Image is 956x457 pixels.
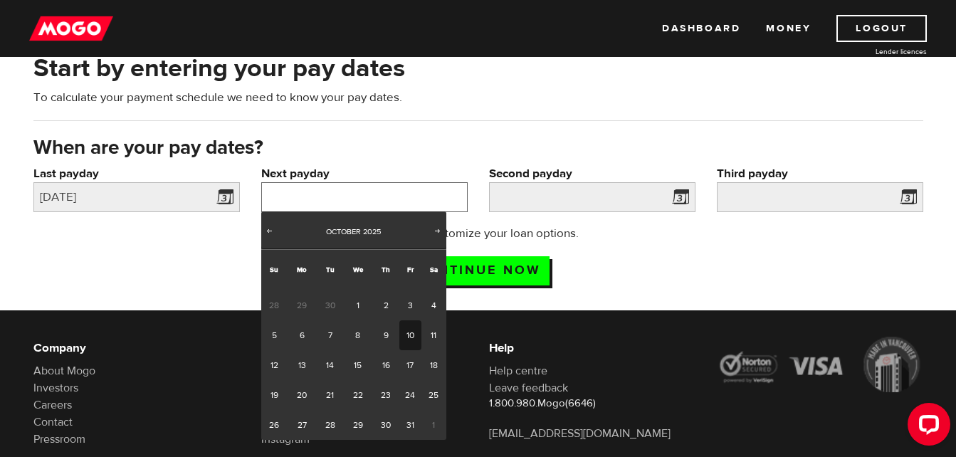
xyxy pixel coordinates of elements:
a: 27 [288,410,317,440]
a: 19 [261,380,288,410]
a: About Mogo [33,364,95,378]
input: Continue now [407,256,550,285]
span: Tuesday [326,265,335,274]
a: 25 [421,380,446,410]
h6: Help [489,340,695,357]
a: Next [431,225,445,239]
span: 2025 [363,226,381,237]
a: 20 [288,380,317,410]
span: Monday [297,265,307,274]
a: 28 [317,410,343,440]
span: Saturday [430,265,438,274]
a: 18 [421,350,446,380]
a: 1 [343,290,372,320]
a: 15 [343,350,372,380]
a: Logout [836,15,927,42]
p: Next up: Customize your loan options. [337,225,619,242]
h3: When are your pay dates? [33,137,923,159]
a: Help centre [489,364,547,378]
span: Prev [263,225,275,236]
span: Next [432,225,443,236]
a: 30 [372,410,399,440]
span: Friday [407,265,414,274]
a: 5 [261,320,288,350]
span: Thursday [382,265,390,274]
iframe: LiveChat chat widget [896,397,956,457]
label: Next payday [261,165,468,182]
p: To calculate your payment schedule we need to know your pay dates. [33,89,923,106]
img: legal-icons-92a2ffecb4d32d839781d1b4e4802d7b.png [717,337,923,392]
a: 8 [343,320,372,350]
a: [EMAIL_ADDRESS][DOMAIN_NAME] [489,426,671,441]
a: 22 [343,380,372,410]
a: 24 [399,380,421,410]
a: 11 [421,320,446,350]
span: 30 [317,290,343,320]
span: Sunday [270,265,278,274]
a: Prev [263,225,277,239]
h2: Start by entering your pay dates [33,53,923,83]
h6: Company [33,340,240,357]
a: 4 [421,290,446,320]
span: 29 [288,290,317,320]
a: 21 [317,380,343,410]
a: Dashboard [662,15,740,42]
a: 9 [372,320,399,350]
span: Wednesday [353,265,363,274]
label: Third payday [717,165,923,182]
label: Second payday [489,165,695,182]
a: 26 [261,410,288,440]
a: 29 [343,410,372,440]
span: 28 [261,290,288,320]
a: 10 [399,320,421,350]
a: Leave feedback [489,381,568,395]
a: Instagram [261,432,310,446]
a: 7 [317,320,343,350]
a: Investors [33,381,78,395]
a: Money [766,15,811,42]
a: 3 [399,290,421,320]
a: 17 [399,350,421,380]
a: 13 [288,350,317,380]
a: 2 [372,290,399,320]
label: Last payday [33,165,240,182]
a: 31 [399,410,421,440]
a: 14 [317,350,343,380]
span: October [326,226,361,237]
a: Lender licences [820,46,927,57]
a: 16 [372,350,399,380]
a: Careers [33,398,72,412]
a: 23 [372,380,399,410]
p: 1.800.980.Mogo(6646) [489,396,695,411]
span: 1 [421,410,446,440]
img: mogo_logo-11ee424be714fa7cbb0f0f49df9e16ec.png [29,15,113,42]
a: 12 [261,350,288,380]
a: 6 [288,320,317,350]
a: Contact [33,415,73,429]
a: Pressroom [33,432,85,446]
